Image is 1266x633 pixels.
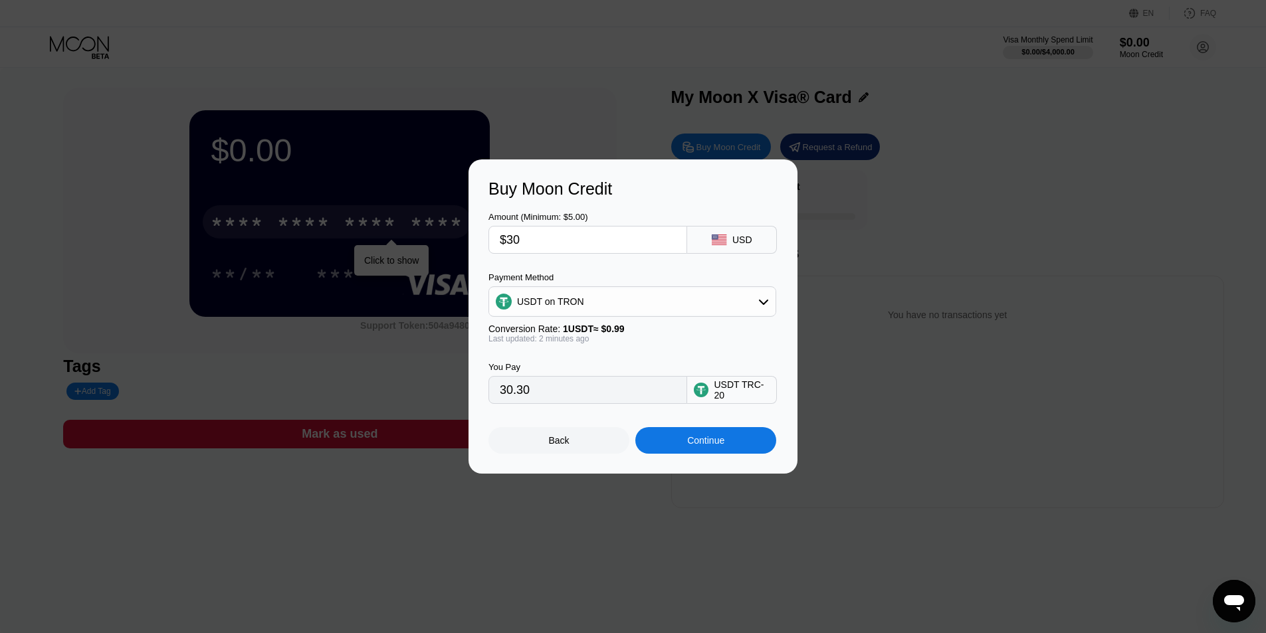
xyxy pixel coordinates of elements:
[488,212,687,222] div: Amount (Minimum: $5.00)
[488,179,778,199] div: Buy Moon Credit
[488,427,629,454] div: Back
[732,234,752,245] div: USD
[1213,580,1255,622] iframe: Button to launch messaging window
[517,296,584,307] div: USDT on TRON
[500,226,676,253] input: $0.00
[488,323,776,334] div: Conversion Rate:
[549,435,570,446] div: Back
[488,362,687,372] div: You Pay
[687,435,724,446] div: Continue
[714,379,770,401] div: USDT TRC-20
[563,323,625,334] span: 1 USDT ≈ $0.99
[488,272,776,282] div: Payment Method
[489,288,776,315] div: USDT on TRON
[488,334,776,343] div: Last updated: 2 minutes ago
[635,427,776,454] div: Continue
